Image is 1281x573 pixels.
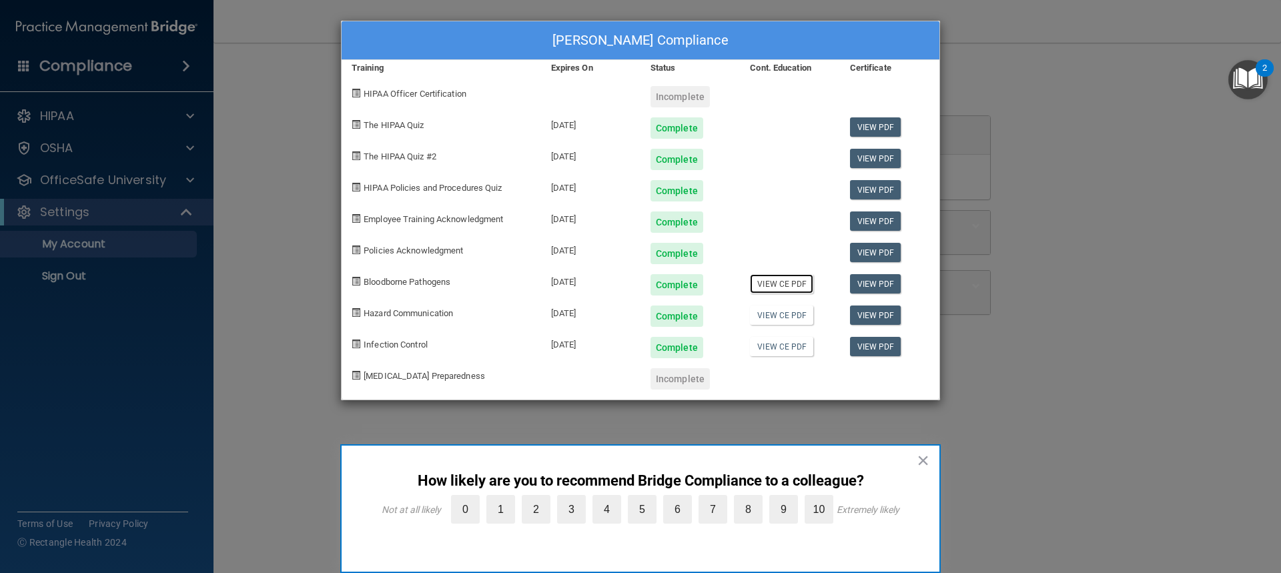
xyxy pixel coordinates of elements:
[364,120,424,130] span: The HIPAA Quiz
[651,211,703,233] div: Complete
[364,277,450,287] span: Bloodborne Pathogens
[541,139,640,170] div: [DATE]
[368,472,913,490] p: How likely are you to recommend Bridge Compliance to a colleague?
[850,180,901,199] a: View PDF
[364,183,502,193] span: HIPAA Policies and Procedures Quiz
[1262,68,1267,85] div: 2
[850,117,901,137] a: View PDF
[651,86,710,107] div: Incomplete
[1228,60,1268,99] button: Open Resource Center, 2 new notifications
[541,107,640,139] div: [DATE]
[850,211,901,231] a: View PDF
[541,201,640,233] div: [DATE]
[541,170,640,201] div: [DATE]
[651,180,703,201] div: Complete
[651,306,703,327] div: Complete
[850,306,901,325] a: View PDF
[486,495,515,524] label: 1
[734,495,763,524] label: 8
[750,337,813,356] a: View CE PDF
[651,117,703,139] div: Complete
[342,60,541,76] div: Training
[850,274,901,294] a: View PDF
[364,214,503,224] span: Employee Training Acknowledgment
[1050,478,1265,532] iframe: Drift Widget Chat Controller
[541,264,640,296] div: [DATE]
[651,274,703,296] div: Complete
[651,337,703,358] div: Complete
[382,504,441,515] div: Not at all likely
[364,371,485,381] span: [MEDICAL_DATA] Preparedness
[750,274,813,294] a: View CE PDF
[663,495,692,524] label: 6
[364,89,466,99] span: HIPAA Officer Certification
[917,450,929,471] button: Close
[364,245,463,255] span: Policies Acknowledgment
[451,495,480,524] label: 0
[769,495,798,524] label: 9
[592,495,621,524] label: 4
[364,308,453,318] span: Hazard Communication
[342,21,939,60] div: [PERSON_NAME] Compliance
[837,504,899,515] div: Extremely likely
[522,495,550,524] label: 2
[850,243,901,262] a: View PDF
[628,495,657,524] label: 5
[541,233,640,264] div: [DATE]
[740,60,839,76] div: Cont. Education
[364,340,428,350] span: Infection Control
[541,60,640,76] div: Expires On
[640,60,740,76] div: Status
[651,368,710,390] div: Incomplete
[541,327,640,358] div: [DATE]
[850,149,901,168] a: View PDF
[850,337,901,356] a: View PDF
[364,151,436,161] span: The HIPAA Quiz #2
[840,60,939,76] div: Certificate
[651,149,703,170] div: Complete
[541,296,640,327] div: [DATE]
[651,243,703,264] div: Complete
[699,495,727,524] label: 7
[557,495,586,524] label: 3
[805,495,833,524] label: 10
[750,306,813,325] a: View CE PDF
